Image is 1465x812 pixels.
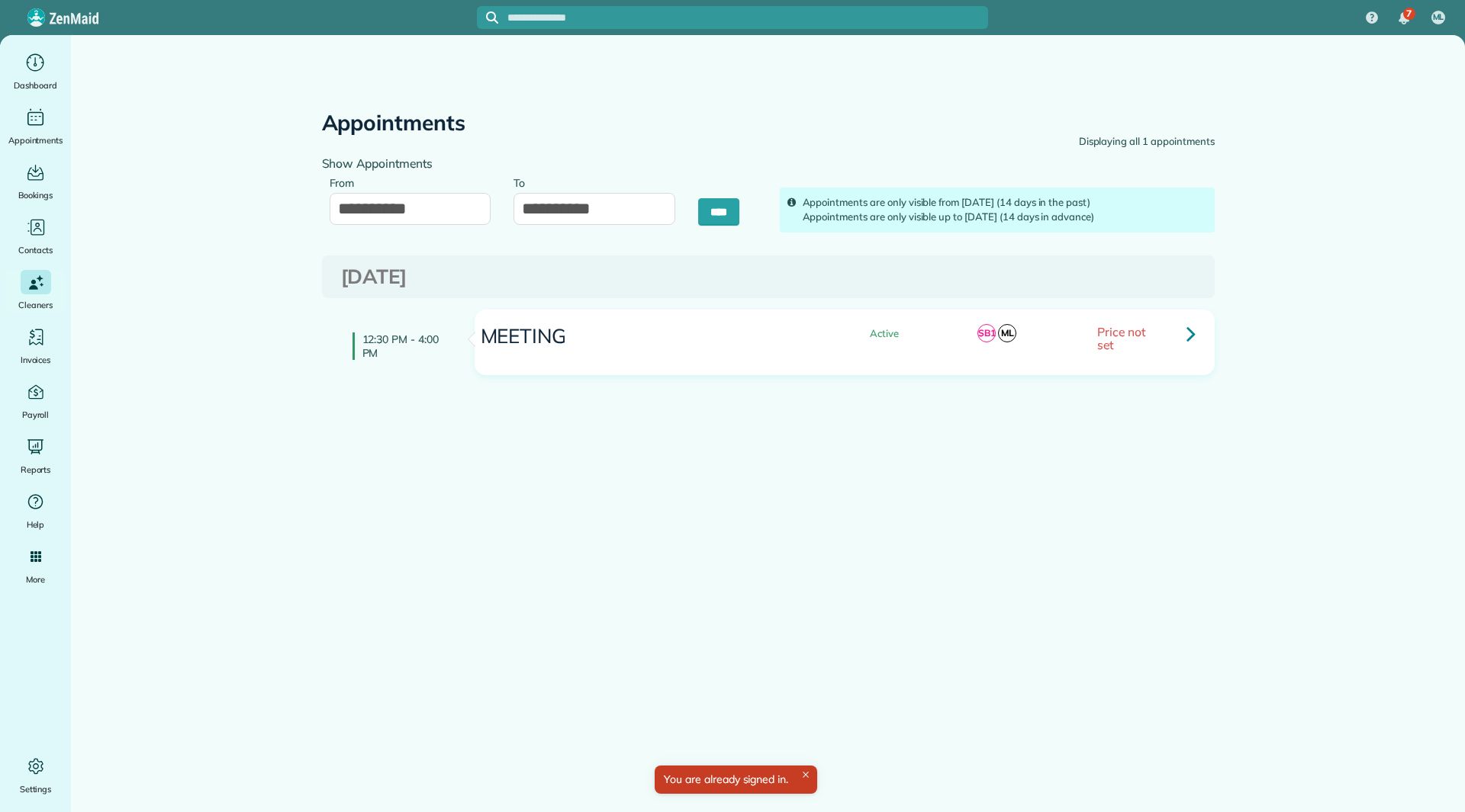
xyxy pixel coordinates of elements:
[1388,2,1420,35] div: 7 unread notifications
[477,11,498,24] button: Focus search
[6,754,65,797] a: Settings
[803,195,1207,210] div: Appointments are only visible from [DATE] (14 days in the past)
[998,324,1016,342] span: ML
[858,329,899,339] span: Active
[6,105,65,148] a: Appointments
[1097,324,1145,352] span: Price not set
[20,782,52,797] span: Settings
[655,765,817,794] div: You are already signed in.
[977,324,996,342] span: SB1
[6,325,65,367] a: Invoices
[6,160,65,203] a: Bookings
[18,242,53,258] span: Contacts
[6,435,65,477] a: Reports
[27,517,45,532] span: Help
[6,215,65,258] a: Contacts
[353,332,452,360] h4: 12:30 PM - 4:00 PM
[6,270,65,313] a: Cleaners
[322,157,757,170] h4: Show Appointments
[803,210,1207,225] div: Appointments are only visible up to [DATE] (14 days in advance)
[21,462,51,477] span: Reports
[6,50,65,93] a: Dashboard
[1079,134,1215,149] div: Displaying all 1 appointments
[14,78,57,93] span: Dashboard
[330,168,362,196] label: From
[21,352,51,367] span: Invoices
[26,572,45,587] span: More
[1406,8,1412,20] span: 7
[6,380,65,422] a: Payroll
[18,297,53,313] span: Cleaners
[479,326,816,348] h3: MEETING
[486,11,498,24] svg: Focus search
[18,188,53,203] span: Bookings
[341,266,1196,288] h3: [DATE]
[8,133,63,148] span: Appointments
[322,111,466,135] h2: Appointments
[22,407,50,422] span: Payroll
[1433,11,1444,24] span: ML
[514,168,533,196] label: To
[6,489,65,532] a: Help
